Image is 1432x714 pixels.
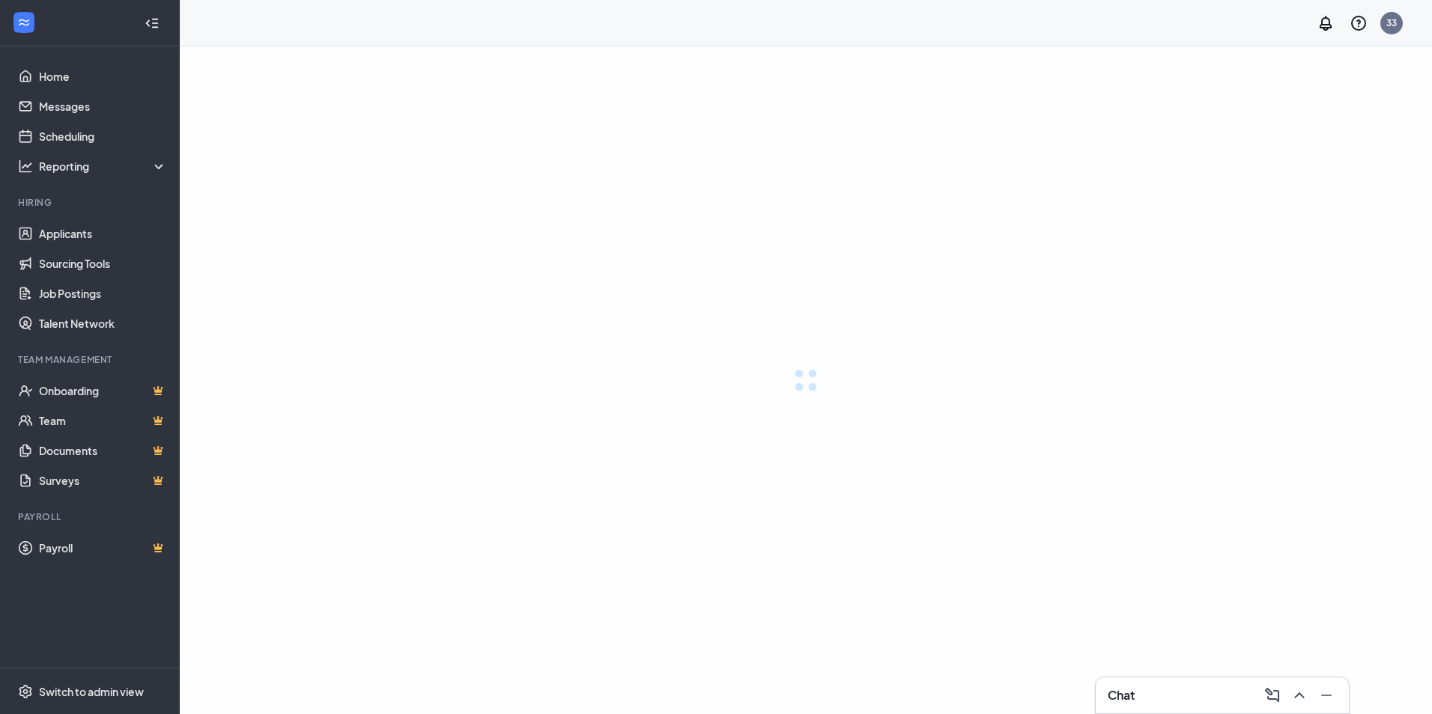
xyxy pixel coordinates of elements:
[1350,14,1368,32] svg: QuestionInfo
[39,219,167,248] a: Applicants
[39,533,167,563] a: PayrollCrown
[39,248,167,278] a: Sourcing Tools
[1313,683,1337,707] button: Minimize
[39,406,167,436] a: TeamCrown
[16,15,31,30] svg: WorkstreamLogo
[39,278,167,308] a: Job Postings
[39,61,167,91] a: Home
[1259,683,1283,707] button: ComposeMessage
[1317,686,1335,704] svg: Minimize
[1286,683,1310,707] button: ChevronUp
[18,196,164,209] div: Hiring
[1290,686,1308,704] svg: ChevronUp
[39,436,167,466] a: DocumentsCrown
[39,121,167,151] a: Scheduling
[39,91,167,121] a: Messages
[18,159,33,174] svg: Analysis
[1386,16,1397,29] div: 33
[18,510,164,523] div: Payroll
[145,16,160,31] svg: Collapse
[39,308,167,338] a: Talent Network
[39,684,144,699] div: Switch to admin view
[1108,687,1135,704] h3: Chat
[18,353,164,366] div: Team Management
[1317,14,1335,32] svg: Notifications
[1263,686,1281,704] svg: ComposeMessage
[39,159,168,174] div: Reporting
[39,466,167,495] a: SurveysCrown
[18,684,33,699] svg: Settings
[39,376,167,406] a: OnboardingCrown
